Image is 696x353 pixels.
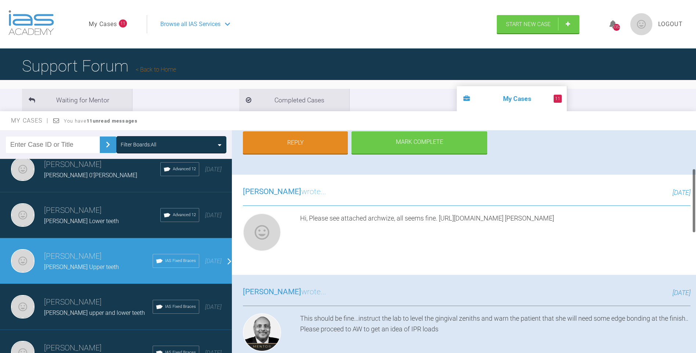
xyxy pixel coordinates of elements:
[351,131,487,154] div: Mark Complete
[22,89,132,111] li: Waiting for Mentor
[64,118,138,124] span: You have
[44,309,145,316] span: [PERSON_NAME] upper and lower teeth
[658,19,683,29] a: Logout
[44,218,119,225] span: [PERSON_NAME] Lower teeth
[121,141,156,149] div: Filter Boards: All
[136,66,176,73] a: Back to Home
[11,249,34,273] img: Neil Fearns
[554,95,562,103] span: 11
[11,203,34,227] img: Neil Fearns
[11,295,34,319] img: Neil Fearns
[243,213,281,251] img: Neil Fearns
[102,139,114,150] img: chevronRight.28bd32b0.svg
[205,166,222,173] span: [DATE]
[243,187,301,196] span: [PERSON_NAME]
[119,19,127,28] span: 11
[673,289,690,296] span: [DATE]
[205,212,222,219] span: [DATE]
[630,13,652,35] img: profile.png
[497,15,579,33] a: Start New Case
[11,117,49,124] span: My Cases
[173,166,196,172] span: Advanced 12
[11,157,34,181] img: Neil Fearns
[243,287,301,296] span: [PERSON_NAME]
[243,286,326,298] h3: wrote...
[506,21,551,28] span: Start New Case
[243,186,326,198] h3: wrote...
[243,131,348,154] a: Reply
[44,159,160,171] h3: [PERSON_NAME]
[44,296,153,309] h3: [PERSON_NAME]
[87,118,138,124] strong: 11 unread messages
[89,19,117,29] a: My Cases
[6,137,100,153] input: Enter Case ID or Title
[173,212,196,218] span: Advanced 12
[160,19,221,29] span: Browse all IAS Services
[673,189,690,196] span: [DATE]
[205,303,222,310] span: [DATE]
[8,10,54,35] img: logo-light.3e3ef733.png
[44,172,137,179] span: [PERSON_NAME] 0'[PERSON_NAME]
[205,258,222,265] span: [DATE]
[22,53,176,79] h1: Support Forum
[613,24,620,31] div: 1352
[243,313,281,352] img: Utpalendu Bose
[300,213,690,254] div: Hi, Please see attached archwize, all seems fine. [URL][DOMAIN_NAME] [PERSON_NAME]
[457,86,567,111] li: My Cases
[239,89,349,111] li: Completed Cases
[44,250,153,263] h3: [PERSON_NAME]
[44,204,160,217] h3: [PERSON_NAME]
[44,263,119,270] span: [PERSON_NAME] Upper teeth
[165,303,196,310] span: IAS Fixed Braces
[165,258,196,264] span: IAS Fixed Braces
